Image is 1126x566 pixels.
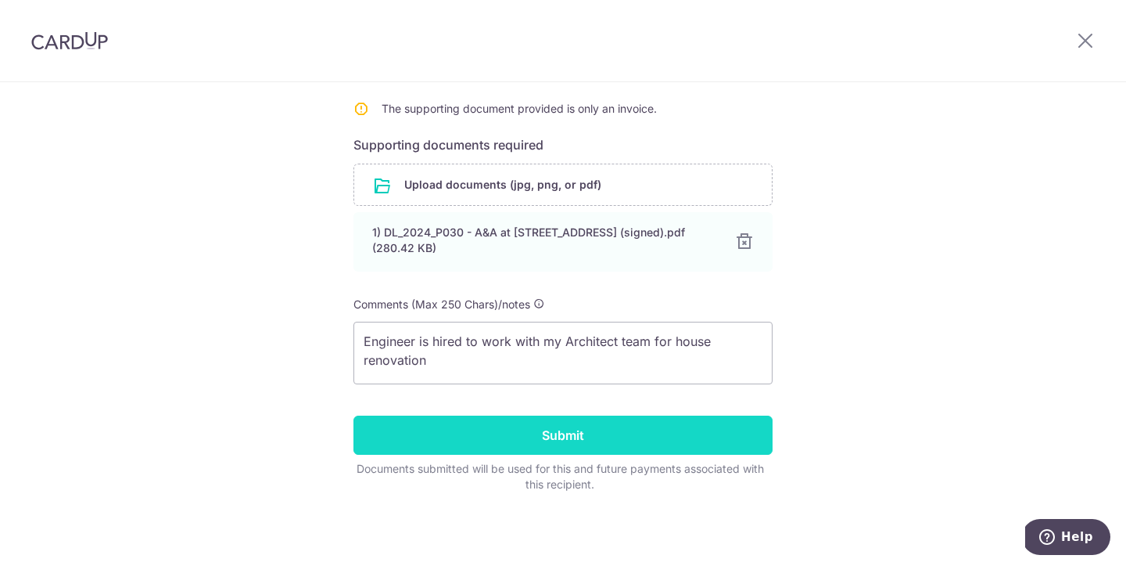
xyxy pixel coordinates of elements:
[372,225,716,256] div: 1) DL_2024_P030 - A&A at [STREET_ADDRESS] (signed).pdf (280.42 KB)
[353,416,773,455] input: Submit
[353,164,773,206] div: Upload documents (jpg, png, or pdf)
[31,31,108,50] img: CardUp
[1025,519,1110,558] iframe: Opens a widget where you can find more information
[353,135,773,154] h6: Supporting documents required
[353,461,766,492] div: Documents submitted will be used for this and future payments associated with this recipient.
[382,102,657,115] span: The supporting document provided is only an invoice.
[353,297,530,311] span: Comments (Max 250 Chars)/notes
